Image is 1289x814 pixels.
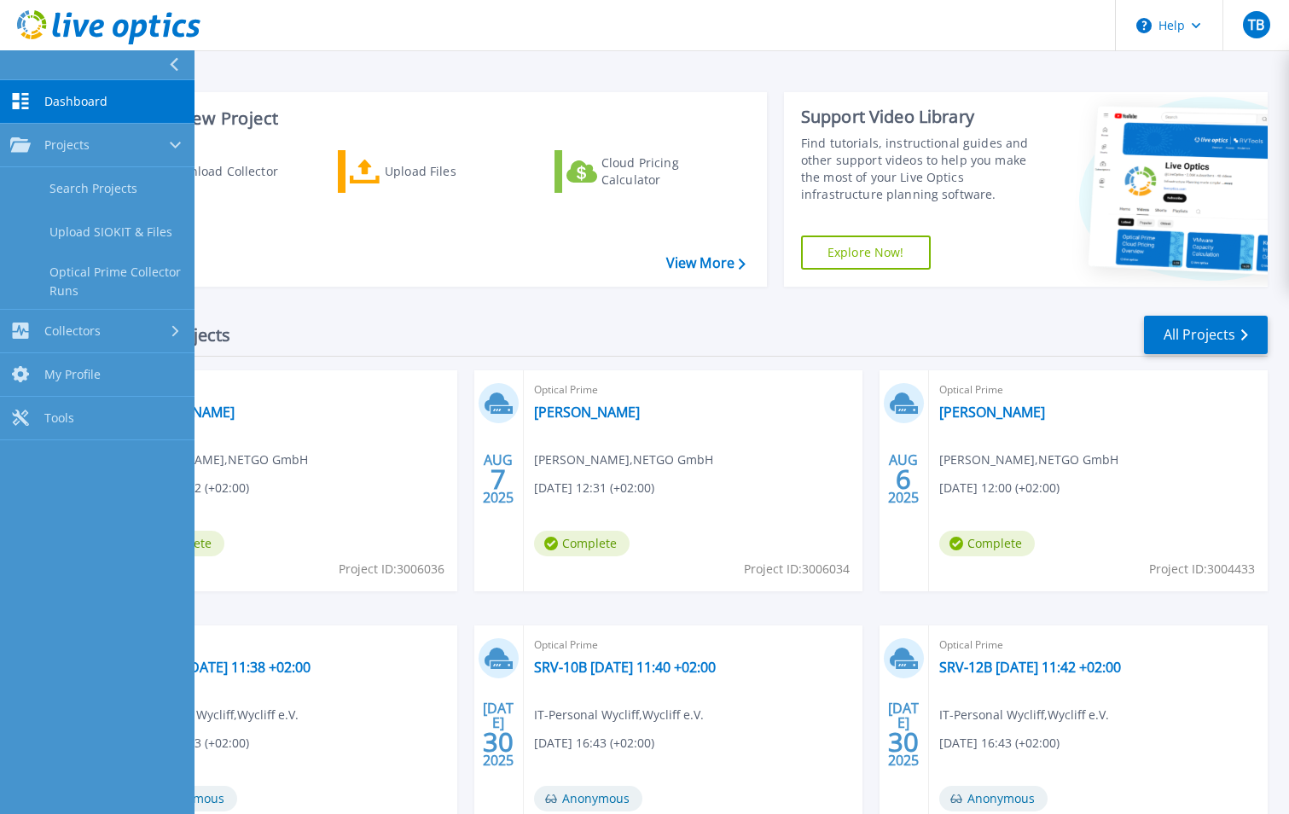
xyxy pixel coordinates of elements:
span: Optical Prime [534,381,852,399]
div: [DATE] 2025 [887,703,920,765]
span: Collectors [44,323,101,339]
span: Complete [939,531,1035,556]
a: Upload Files [338,150,528,193]
div: AUG 2025 [887,448,920,510]
a: Explore Now! [801,235,931,270]
span: TB [1248,18,1264,32]
a: SRV-12B [DATE] 11:42 +02:00 [939,659,1121,676]
span: Optical Prime [939,381,1257,399]
span: [PERSON_NAME] , NETGO GmbH [534,451,713,469]
span: 30 [483,735,514,749]
span: Anonymous [939,786,1048,811]
div: Upload Files [385,154,521,189]
div: Download Collector [165,154,301,189]
span: IT-Personal Wycliff , Wycliff e.V. [129,706,299,724]
span: 7 [491,472,506,486]
span: Complete [534,531,630,556]
span: Optical Prime [939,636,1257,654]
span: Optical Prime [129,636,447,654]
span: Projects [44,137,90,153]
span: Optical Prime [534,636,852,654]
span: IT-Personal Wycliff , Wycliff e.V. [939,706,1109,724]
a: SRV-09B [DATE] 11:38 +02:00 [129,659,311,676]
a: [PERSON_NAME] [534,404,640,421]
span: [DATE] 12:31 (+02:00) [534,479,654,497]
span: Dashboard [44,94,107,109]
span: 6 [896,472,911,486]
a: SRV-10B [DATE] 11:40 +02:00 [534,659,716,676]
a: View More [666,255,746,271]
span: [DATE] 16:43 (+02:00) [534,734,654,753]
span: Optical Prime [129,381,447,399]
span: [PERSON_NAME] , NETGO GmbH [939,451,1118,469]
a: All Projects [1144,316,1268,354]
a: Cloud Pricing Calculator [555,150,745,193]
span: My Profile [44,367,101,382]
div: Cloud Pricing Calculator [601,154,738,189]
span: Anonymous [534,786,642,811]
a: [PERSON_NAME] [939,404,1045,421]
span: Project ID: 3006034 [744,560,850,579]
div: Support Video Library [801,106,1044,128]
span: Project ID: 3006036 [339,560,444,579]
span: [DATE] 12:00 (+02:00) [939,479,1060,497]
span: IT-Personal Wycliff , Wycliff e.V. [534,706,704,724]
span: 30 [888,735,919,749]
span: [DATE] 16:43 (+02:00) [939,734,1060,753]
div: Find tutorials, instructional guides and other support videos to help you make the most of your L... [801,135,1044,203]
h3: Start a New Project [121,109,745,128]
span: Project ID: 3004433 [1149,560,1255,579]
span: [PERSON_NAME] , NETGO GmbH [129,451,308,469]
span: Tools [44,410,74,426]
div: [DATE] 2025 [482,703,514,765]
a: Download Collector [121,150,311,193]
div: AUG 2025 [482,448,514,510]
